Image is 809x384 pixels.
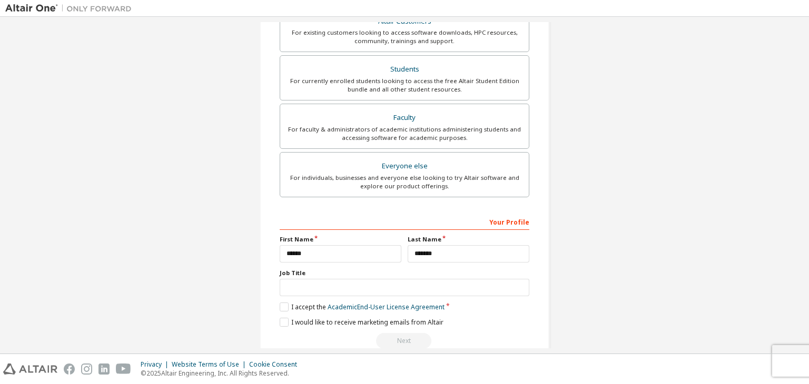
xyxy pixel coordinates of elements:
div: For faculty & administrators of academic institutions administering students and accessing softwa... [287,125,522,142]
img: youtube.svg [116,363,131,375]
a: Academic End-User License Agreement [328,302,445,311]
div: For currently enrolled students looking to access the free Altair Student Edition bundle and all ... [287,77,522,94]
img: Altair One [5,3,137,14]
div: Students [287,62,522,77]
label: First Name [280,235,401,244]
div: Cookie Consent [249,360,303,369]
img: facebook.svg [64,363,75,375]
label: I accept the [280,302,445,311]
div: Read and acccept EULA to continue [280,333,529,349]
div: Everyone else [287,159,522,174]
div: Website Terms of Use [172,360,249,369]
label: Job Title [280,269,529,277]
label: Last Name [408,235,529,244]
p: © 2025 Altair Engineering, Inc. All Rights Reserved. [141,369,303,378]
div: Faculty [287,110,522,125]
div: Your Profile [280,213,529,230]
img: instagram.svg [81,363,92,375]
label: I would like to receive marketing emails from Altair [280,318,443,327]
img: linkedin.svg [98,363,110,375]
div: For existing customers looking to access software downloads, HPC resources, community, trainings ... [287,28,522,45]
div: For individuals, businesses and everyone else looking to try Altair software and explore our prod... [287,174,522,190]
img: altair_logo.svg [3,363,57,375]
div: Privacy [141,360,172,369]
